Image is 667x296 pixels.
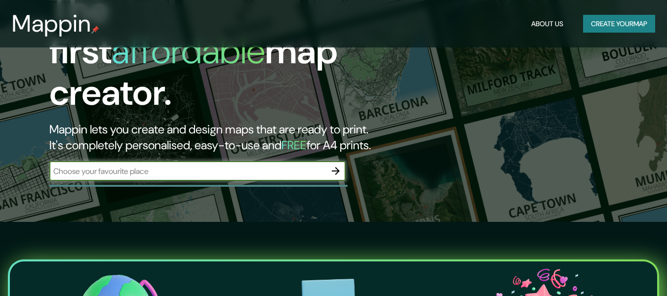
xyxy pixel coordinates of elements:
[49,122,383,153] h2: Mappin lets you create and design maps that are ready to print. It's completely personalised, eas...
[583,15,655,33] button: Create yourmap
[281,137,307,153] h5: FREE
[91,26,99,34] img: mappin-pin
[112,28,265,74] h1: affordable
[579,257,656,285] iframe: Help widget launcher
[527,15,567,33] button: About Us
[49,166,326,177] input: Choose your favourite place
[12,10,91,38] h3: Mappin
